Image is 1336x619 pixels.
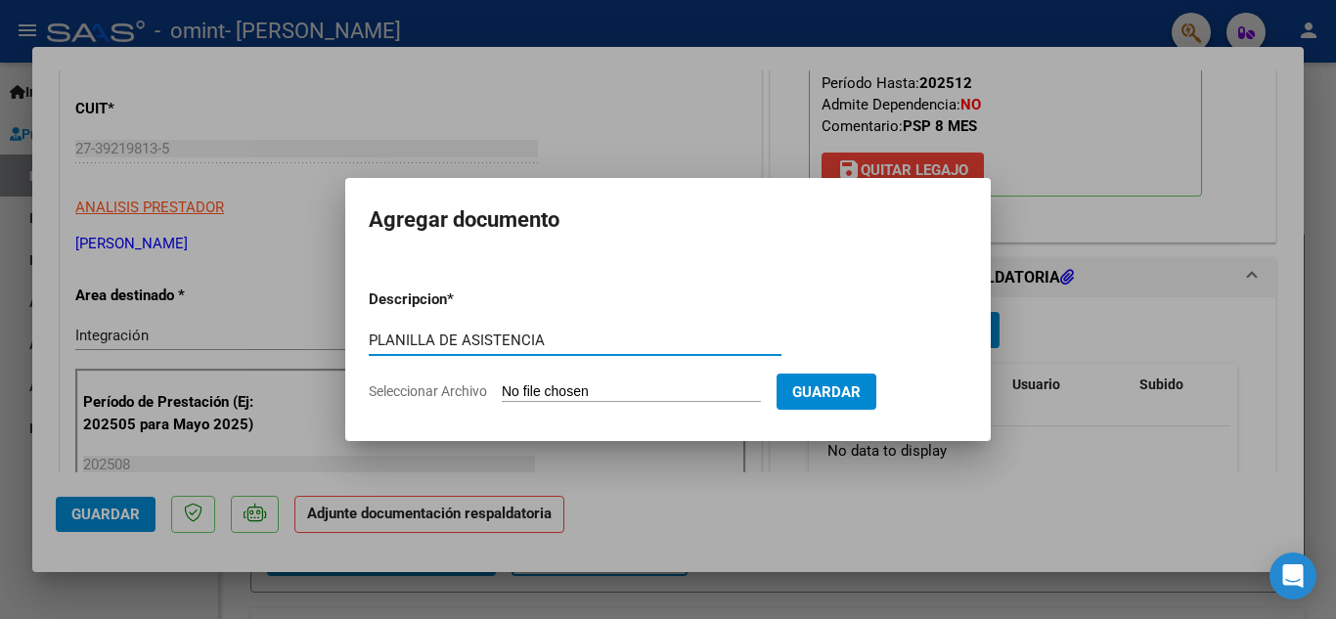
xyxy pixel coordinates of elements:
[1269,553,1316,599] div: Open Intercom Messenger
[792,383,861,401] span: Guardar
[777,374,876,410] button: Guardar
[369,201,967,239] h2: Agregar documento
[369,288,549,311] p: Descripcion
[369,383,487,399] span: Seleccionar Archivo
